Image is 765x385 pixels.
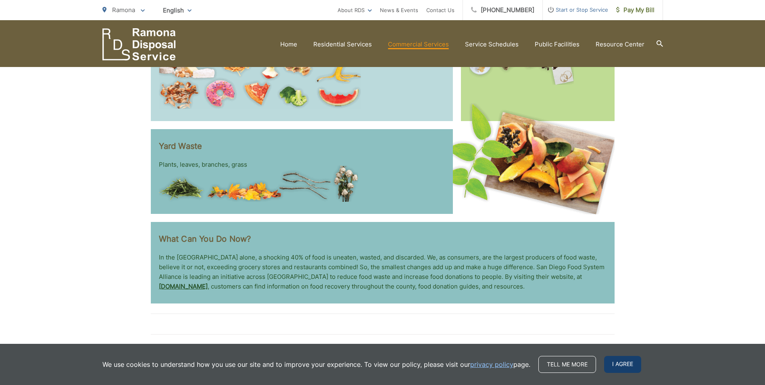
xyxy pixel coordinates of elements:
[159,160,445,169] p: Plants, leaves, branches, grass
[380,5,418,15] a: News & Events
[616,5,655,15] span: Pay My Bill
[313,40,372,49] a: Residential Services
[102,360,530,369] p: We use cookies to understand how you use our site and to improve your experience. To view our pol...
[338,5,372,15] a: About RDS
[465,40,519,49] a: Service Schedules
[388,40,449,49] a: Commercial Services
[159,165,358,202] img: Yard waste
[159,50,361,109] img: Food scraps
[157,3,198,17] span: English
[470,360,513,369] a: privacy policy
[596,40,644,49] a: Resource Center
[159,282,208,291] a: [DOMAIN_NAME]
[538,356,596,373] a: Tell me more
[112,6,135,14] span: Ramona
[159,141,445,151] h2: Yard Waste
[604,356,641,373] span: I agree
[535,40,579,49] a: Public Facilities
[280,40,297,49] a: Home
[159,253,607,291] p: In the [GEOGRAPHIC_DATA] alone, a shocking 40% of food is uneaten, wasted, and discarded. We, as ...
[102,28,176,61] a: EDCD logo. Return to the homepage.
[159,234,607,244] h2: What Can You Do Now?
[426,5,454,15] a: Contact Us
[469,50,574,85] img: Pieces of food-soiled paper
[442,103,615,214] img: Papaya and orange fruit scraps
